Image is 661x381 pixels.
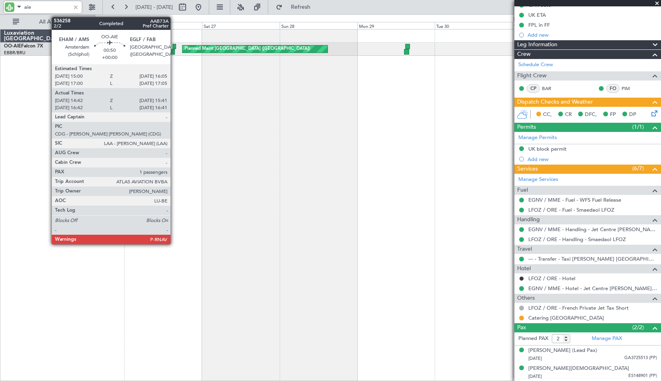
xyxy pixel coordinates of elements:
div: UK block permit [528,145,567,152]
span: [DATE] - [DATE] [135,4,173,11]
div: FPL in FF [528,22,550,28]
div: [PERSON_NAME][DEMOGRAPHIC_DATA] [528,365,629,373]
div: Fri 26 [124,22,202,29]
span: Crew [517,50,531,59]
span: Dispatch Checks and Weather [517,98,593,107]
span: GA3725513 (PP) [624,355,657,361]
div: Sun 28 [280,22,357,29]
span: Permits [517,123,536,132]
a: EGNV / MME - Hotel - Jet Centre [PERSON_NAME] Aviation EGNV / MME [528,285,657,292]
a: EGNV / MME - Fuel - WFS Fuel Release [528,196,621,203]
button: All Aircraft [9,16,86,28]
span: DP [629,111,636,119]
a: LFOZ / ORE - French Private Jet Tax Short [528,304,629,311]
span: Pax [517,323,526,332]
span: Flight Crew [517,71,547,81]
a: --- - Transfer - Taxi [PERSON_NAME] [GEOGRAPHIC_DATA] [528,255,657,262]
span: (6/7) [632,164,644,173]
label: Planned PAX [518,335,548,343]
div: Mon 29 [357,22,435,29]
span: (1/1) [632,123,644,131]
a: Manage Permits [518,134,557,142]
div: [PERSON_NAME] (Lead Pax) [528,347,597,355]
span: Fuel [517,186,528,195]
span: Others [517,294,535,303]
span: [DATE] [528,355,542,361]
div: [DATE] [96,16,110,23]
a: Manage PAX [592,335,622,343]
span: Leg Information [517,40,557,49]
div: Tue 30 [435,22,512,29]
a: EBBR/BRU [4,50,25,56]
div: Sat 27 [202,22,280,29]
a: OO-AIEFalcon 7X [4,44,43,49]
a: BAR [542,85,560,92]
span: OO-AIE [4,44,21,49]
div: FO [606,84,620,93]
span: Handling [517,215,540,224]
span: [DATE] [528,373,542,379]
a: Catering [GEOGRAPHIC_DATA] [528,314,604,321]
span: (2/2) [632,323,644,332]
a: PIM [622,85,639,92]
div: Unplanned Maint Amsterdam (Schiphol) [78,43,158,55]
span: DFC, [585,111,597,119]
div: UK ETA [528,12,546,18]
div: [DATE] [514,16,527,23]
div: Planned Maint [GEOGRAPHIC_DATA] ([GEOGRAPHIC_DATA]) [184,43,310,55]
div: Wed 1 [512,22,590,29]
span: Services [517,165,538,174]
a: LFOZ / ORE - Handling - Smaedaol LFOZ [528,236,626,243]
span: ES148901 (PP) [628,373,657,379]
span: CC, [543,111,552,119]
a: Schedule Crew [518,61,553,69]
div: Add new [528,156,657,163]
button: Refresh [272,1,320,14]
a: LFOZ / ORE - Fuel - Smaedaol LFOZ [528,206,614,213]
div: Add new [528,31,657,38]
a: EGNV / MME - Handling - Jet Centre [PERSON_NAME] Aviation EGNV / MME [528,226,657,233]
a: LFOZ / ORE - Hotel [528,275,575,282]
input: A/C (Reg. or Type) [24,1,70,13]
span: All Aircraft [21,19,84,25]
a: Manage Services [518,176,558,184]
span: FP [610,111,616,119]
div: CP [527,84,540,93]
span: Travel [517,245,532,254]
span: CR [565,111,572,119]
span: Hotel [517,264,531,273]
span: Refresh [284,4,318,10]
